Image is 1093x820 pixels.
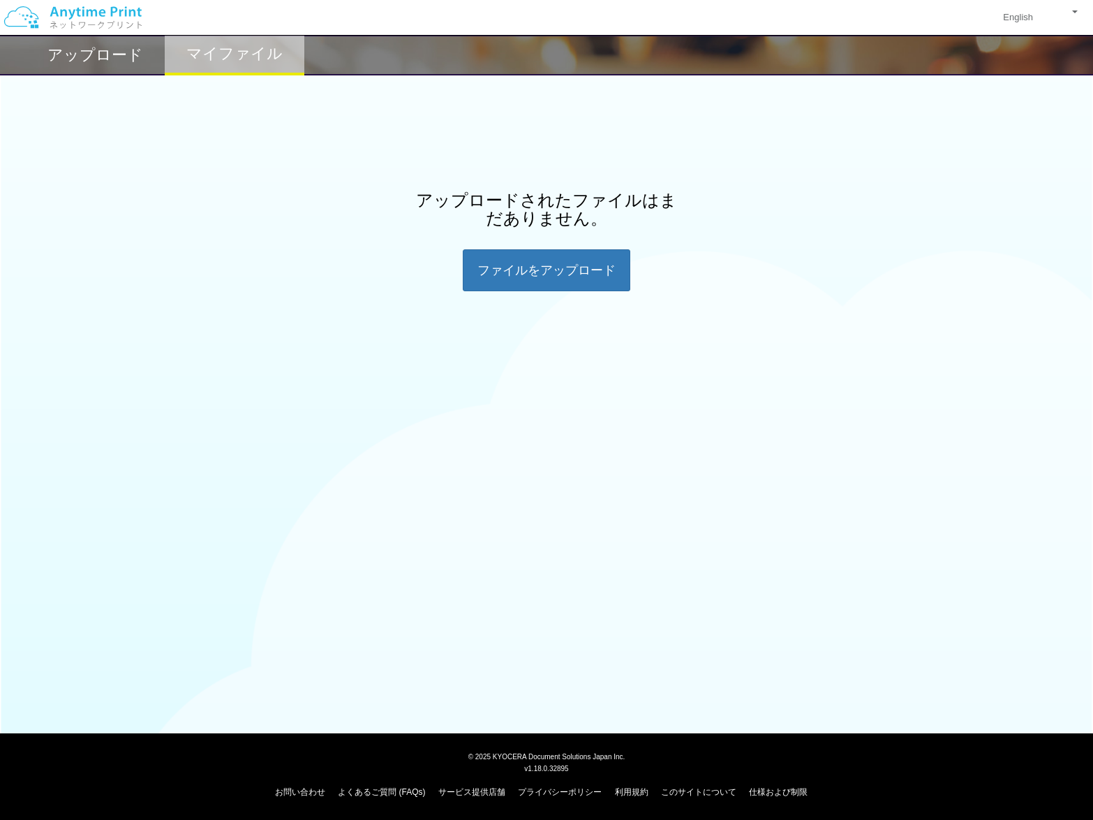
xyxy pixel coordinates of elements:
div: ファイルを​​アップロード [463,249,630,291]
h2: アップロードされたファイルはまだありません。 [414,191,679,228]
a: サービス提供店舗 [438,787,505,797]
span: © 2025 KYOCERA Document Solutions Japan Inc. [468,752,625,761]
a: 利用規約 [615,787,648,797]
a: 仕様および制限 [749,787,808,797]
h2: アップロード [47,47,143,64]
a: よくあるご質問 (FAQs) [338,787,425,797]
h2: マイファイル [186,45,283,62]
span: v1.18.0.32895 [524,764,568,773]
a: プライバシーポリシー [518,787,602,797]
a: このサイトについて [661,787,736,797]
a: お問い合わせ [275,787,325,797]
